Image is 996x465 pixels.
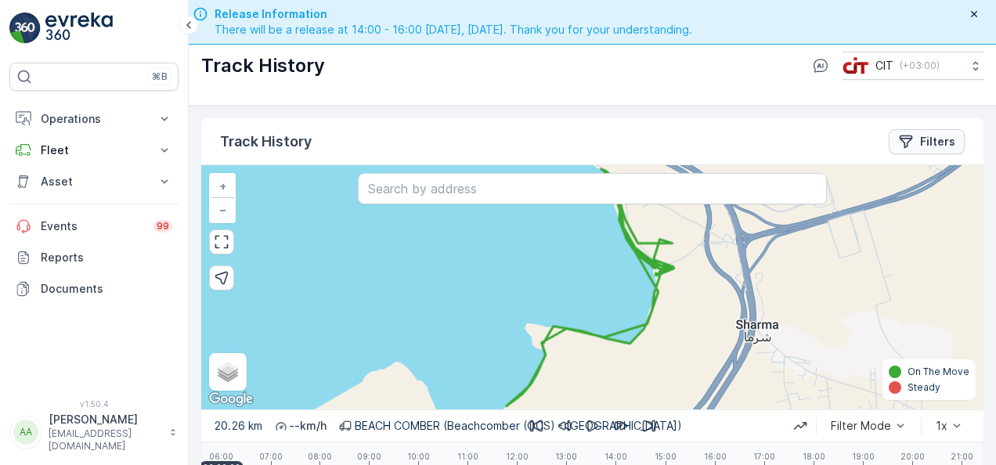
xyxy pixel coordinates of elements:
p: -- km/h [289,418,327,434]
p: 17:00 [753,452,775,461]
a: Open this area in Google Maps (opens a new window) [205,389,257,409]
p: 14:00 [604,452,627,461]
img: cit-logo_pOk6rL0.png [843,57,869,74]
p: 20.26 km [214,418,262,434]
p: 06:00 [209,452,233,461]
p: Operations [41,111,147,127]
p: 11:00 [457,452,478,461]
a: Reports [9,242,179,273]
p: 08:00 [308,452,332,461]
p: 10:00 [407,452,430,461]
span: − [219,203,227,216]
p: On The Move [908,366,969,378]
img: Google [205,389,257,409]
a: Zoom In [211,175,234,198]
p: Steady [908,381,940,394]
div: AA [13,420,38,445]
button: Asset [9,166,179,197]
p: 20:00 [900,452,925,461]
p: 21:00 [951,452,973,461]
button: AA[PERSON_NAME][EMAIL_ADDRESS][DOMAIN_NAME] [9,412,179,452]
p: ⌘B [152,70,168,83]
img: logo_light-DOdMpM7g.png [45,13,113,44]
p: ( +03:00 ) [900,59,940,72]
p: 07:00 [259,452,283,461]
button: Operations [9,103,179,135]
p: [EMAIL_ADDRESS][DOMAIN_NAME] [49,427,161,452]
p: 19:00 [852,452,875,461]
p: 99 [157,220,169,232]
p: Events [41,218,144,234]
p: [PERSON_NAME] [49,412,161,427]
p: 18:00 [803,452,825,461]
p: Asset [41,174,147,189]
button: CIT(+03:00) [843,52,983,80]
span: There will be a release at 14:00 - 16:00 [DATE], [DATE]. Thank you for your understanding. [215,22,692,38]
p: 09:00 [357,452,381,461]
p: Track History [220,131,312,153]
img: logo [9,13,41,44]
p: 16:00 [704,452,727,461]
p: 15:00 [655,452,677,461]
a: Zoom Out [211,198,234,222]
span: Release Information [215,6,692,22]
a: Events99 [9,211,179,242]
a: Layers [211,355,245,389]
span: v 1.50.4 [9,399,179,409]
div: 1x [936,420,947,432]
input: Search by address [358,173,827,204]
button: Fleet [9,135,179,166]
p: Documents [41,281,172,297]
span: + [219,179,226,193]
p: CIT [875,58,893,74]
div: Filter Mode [831,420,891,432]
p: BEACH COMBER (Beachcomber (OCS) - [GEOGRAPHIC_DATA]) [355,418,682,434]
p: Reports [41,250,172,265]
p: Filters [920,134,955,150]
p: Track History [201,53,325,78]
p: Fleet [41,142,147,158]
p: 13:00 [555,452,577,461]
p: 12:00 [506,452,529,461]
a: Documents [9,273,179,305]
button: Filters [889,129,965,154]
